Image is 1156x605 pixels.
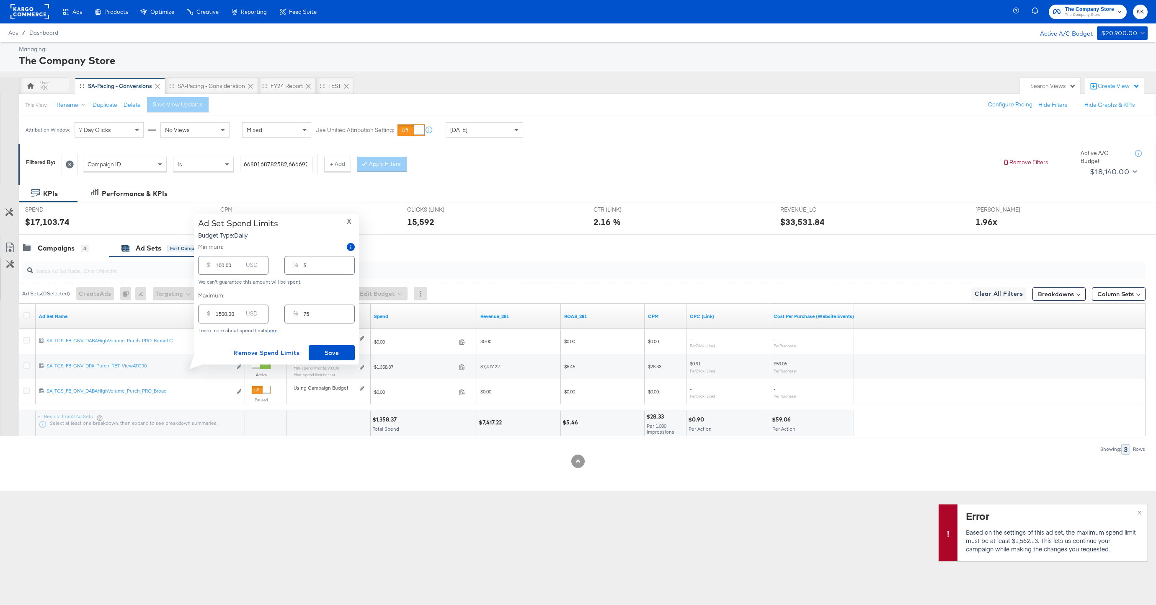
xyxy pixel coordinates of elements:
[690,343,715,348] sub: Per Click (Link)
[1065,12,1114,18] span: The Company Store
[1092,287,1146,301] button: Column Sets
[1081,149,1127,165] div: Active A/C Budget
[480,338,491,344] span: $0.00
[26,158,55,166] div: Filtered By:
[563,419,581,427] div: $5.46
[8,29,18,36] span: Ads
[1133,5,1148,19] button: KK
[198,279,355,285] div: We can't guarantee this amount will be spent.
[690,368,715,373] sub: Per Click (Link)
[72,8,82,15] span: Ads
[43,189,58,199] div: KPIs
[648,313,683,320] a: The average cost you've paid to have 1,000 impressions of your ad.
[18,29,29,36] span: /
[220,206,283,214] span: CPM
[247,126,262,134] span: Mixed
[198,292,355,300] label: Maximum:
[374,339,456,345] span: $0.00
[774,335,775,341] span: -
[690,313,767,320] a: The average cost for each link click you've received from your ad.
[271,82,303,90] div: FY24 Report
[294,372,335,377] sub: Max. spend limit : not set
[780,216,825,228] div: $33,531.84
[690,335,692,341] span: -
[1100,446,1121,452] div: Showing:
[1049,5,1127,19] button: The Company StoreThe Company Store
[648,388,659,395] span: $0.00
[169,83,174,88] div: Drag to reorder tab
[124,101,141,109] button: Delete
[1038,101,1068,109] button: Hide Filters
[372,416,399,424] div: $1,358.37
[690,393,715,398] sub: Per Click (Link)
[136,243,161,253] div: Ad Sets
[975,206,1038,214] span: [PERSON_NAME]
[46,362,232,371] a: SA_TCS_FB_CNV_DPA_Purch_RET_ViewATC90
[564,338,575,344] span: $0.00
[102,189,168,199] div: Performance & KPIs
[975,216,997,228] div: 1.96x
[780,206,843,214] span: REVENUE_LC
[252,397,271,403] label: Paused
[178,82,245,90] div: SA-Pacing - Consideration
[51,98,94,113] button: Rename
[407,216,434,228] div: 15,592
[150,8,174,15] span: Optimize
[407,206,470,214] span: CLICKS (LINK)
[230,345,303,360] button: Remove Spend Limits
[81,245,88,252] div: 4
[38,243,75,253] div: Campaigns
[1031,26,1093,39] div: Active A/C Budget
[688,416,707,424] div: $0.90
[88,82,152,90] div: SA-Pacing - Conversions
[198,328,355,334] div: Learn more about spend limits
[1065,5,1114,14] span: The Company Store
[564,363,575,370] span: $5.46
[290,259,302,274] div: %
[289,8,317,15] span: Feed Suite
[40,84,48,92] div: KK
[774,360,787,367] span: $59.06
[1003,158,1048,166] button: Remove Filters
[243,259,261,274] div: USD
[204,259,214,274] div: $
[480,388,491,395] span: $0.00
[593,206,656,214] span: CTR (LINK)
[79,126,111,134] span: 7 Day Clicks
[772,426,795,432] span: Per Action
[1030,82,1076,90] div: Search Views
[46,362,232,369] div: SA_TCS_FB_CNV_DPA_Purch_RET_ViewATC90
[198,218,278,228] div: Ad Set Spend Limits
[374,389,456,395] span: $0.00
[975,289,1023,299] span: Clear All Filters
[198,231,278,239] p: Budget Type: Daily
[33,259,1040,275] input: Search Ad Set Name, ID or Objective
[294,365,339,370] sub: Min. spend limit: $1,900.00
[46,388,232,396] a: SA_TCS_FB_CNV_DABAHighVolume_Purch_PRO_Broad
[1121,444,1130,455] div: 3
[328,82,341,90] div: TEST
[450,126,467,134] span: [DATE]
[774,343,796,348] sub: Per Purchase
[178,160,182,168] span: Is
[22,290,70,297] div: Ad Sets ( 0 Selected)
[1133,446,1146,452] div: Rows
[966,528,1137,553] p: Based on the settings of this ad set, the maximum spend limit must be at least $1,562.13. This le...
[25,102,47,109] div: This View:
[774,368,796,373] sub: Per Purchase
[1090,165,1129,178] div: $18,140.00
[25,206,88,214] span: SPEND
[480,363,500,370] span: $7,417.22
[774,385,775,392] span: -
[46,337,232,344] div: SA_TCS_FB_CNV_DABAHighVolume_Purch_PRO_BroadLC
[262,83,267,88] div: Drag to reorder tab
[241,8,267,15] span: Reporting
[240,157,312,172] input: Enter a search term
[294,385,358,391] div: Using Campaign Budget
[648,363,661,370] span: $28.33
[1101,28,1137,39] div: $20,900.00
[1138,507,1141,517] span: ×
[374,313,474,320] a: The total amount spent to date.
[774,313,854,320] a: The average cost for each purchase tracked by your Custom Audience pixel on your website after pe...
[29,29,58,36] span: Dashboard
